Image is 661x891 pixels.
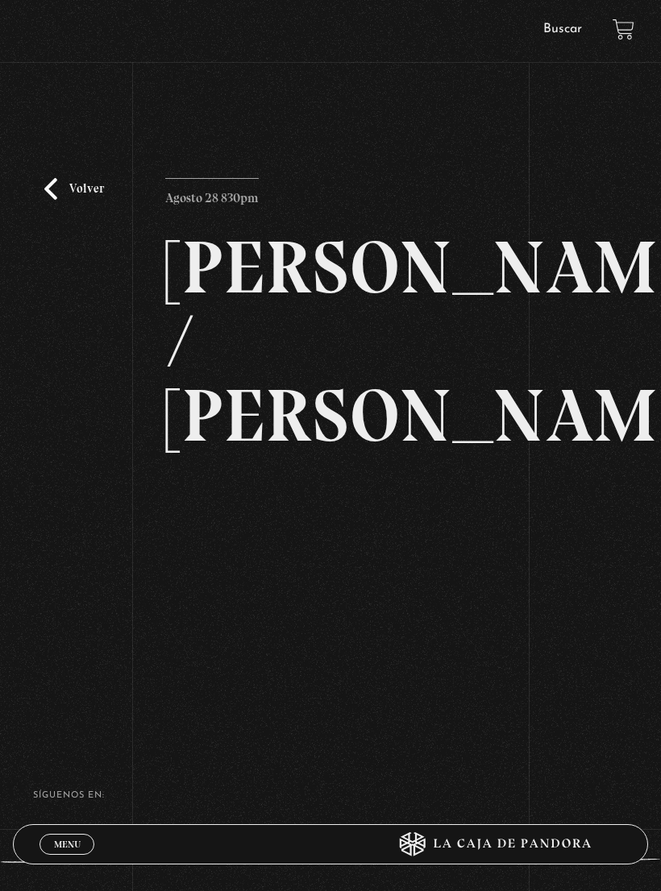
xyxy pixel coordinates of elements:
[54,839,81,849] span: Menu
[48,853,86,864] span: Cerrar
[543,23,582,35] a: Buscar
[165,230,495,453] h2: [PERSON_NAME] / [PERSON_NAME]
[613,19,634,40] a: View your shopping cart
[165,178,259,210] p: Agosto 28 830pm
[33,791,628,800] h4: SÍguenos en:
[44,178,104,200] a: Volver
[165,477,495,662] iframe: Dailymotion video player – PROGRAMA EDITADO 29-8 TRUMP-MAD-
